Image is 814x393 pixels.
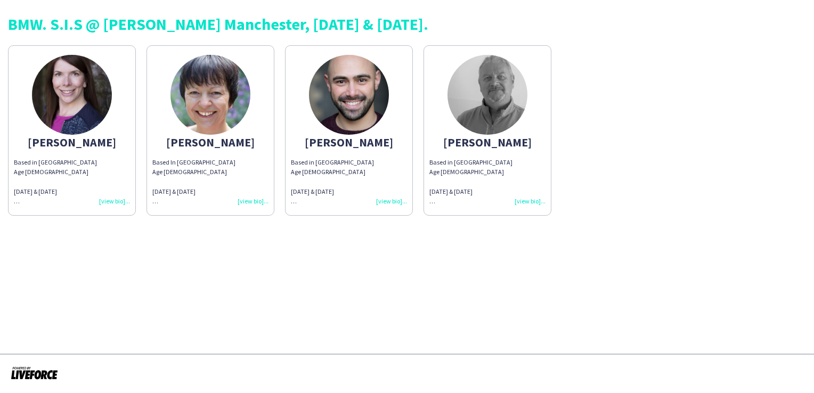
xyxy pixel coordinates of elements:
[291,187,407,196] div: [DATE] & [DATE]
[291,167,407,177] div: Age [DEMOGRAPHIC_DATA]
[32,55,112,135] img: thumb-a4615be2-32df-4eac-b955-713a26a73545.jpg
[291,137,407,147] div: [PERSON_NAME]
[152,167,268,177] div: Age [DEMOGRAPHIC_DATA]
[14,137,130,147] div: [PERSON_NAME]
[429,187,546,196] div: [DATE] & [DATE]
[429,167,546,177] div: Age [DEMOGRAPHIC_DATA]
[152,187,268,196] div: [DATE] & [DATE]
[447,55,527,135] img: thumb-64da58474914e.jpeg
[429,137,546,147] div: [PERSON_NAME]
[11,365,58,380] img: Powered by Liveforce
[8,16,806,32] div: BMW. S.I.S @ [PERSON_NAME] Manchester, [DATE] & [DATE].
[429,158,546,206] div: Based in [GEOGRAPHIC_DATA]
[170,55,250,135] img: thumb-5f883bfe-5db4-451a-b9c3-1db6c3e00280.jpg
[309,55,389,135] img: thumb-6622619b6b316.png
[14,167,130,177] div: Age [DEMOGRAPHIC_DATA]
[14,158,130,167] div: Based in [GEOGRAPHIC_DATA]
[152,137,268,147] div: [PERSON_NAME]
[14,187,130,196] div: [DATE] & [DATE]
[291,158,407,167] div: Based in [GEOGRAPHIC_DATA]
[152,158,268,167] div: Based In [GEOGRAPHIC_DATA]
